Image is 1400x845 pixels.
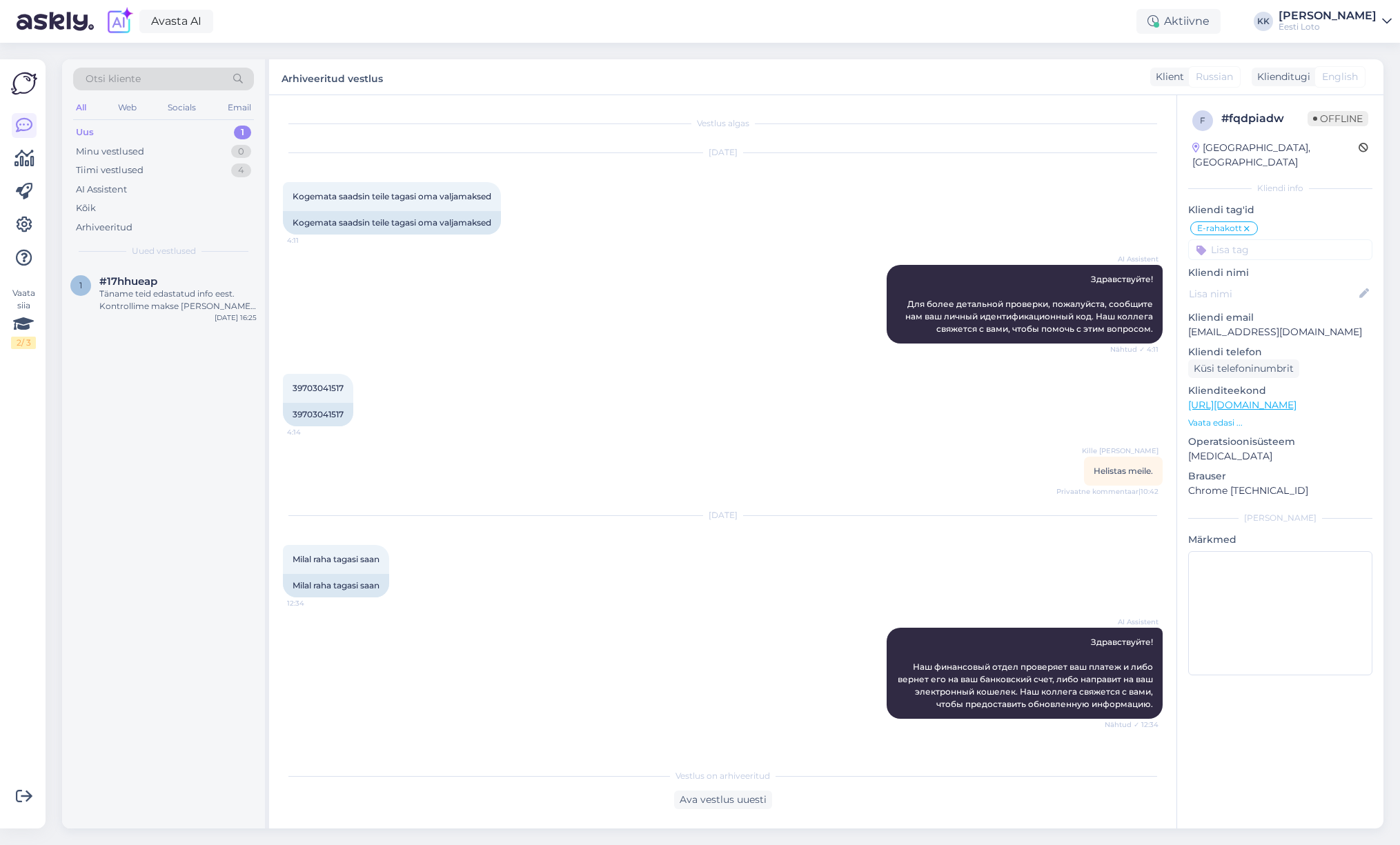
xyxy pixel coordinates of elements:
span: Nähtud ✓ 4:11 [1107,344,1159,355]
p: Kliendi tag'id [1188,203,1372,217]
p: Brauser [1188,469,1372,484]
div: [PERSON_NAME] [1188,512,1372,524]
div: Eesti Loto [1279,21,1377,32]
div: Email [225,99,254,117]
span: Offline [1308,111,1368,126]
span: Uued vestlused [132,245,196,257]
div: Klienditugi [1252,70,1310,84]
input: Lisa nimi [1189,286,1357,301]
span: #17hhueap [99,275,157,288]
div: All [73,99,89,117]
span: 12:34 [287,598,339,608]
span: Russian [1196,70,1233,84]
div: AI Assistent [76,183,127,197]
span: Kille [PERSON_NAME] [1082,446,1159,456]
span: 39703041517 [293,383,344,393]
div: 1 [234,126,251,139]
div: Küsi telefoninumbrit [1188,359,1299,378]
p: [MEDICAL_DATA] [1188,449,1372,464]
div: Kõik [76,201,96,215]
div: Täname teid edastatud info eest. Kontrollime makse [PERSON_NAME] suuname selle Teie e-rahakotti e... [99,288,257,312]
span: Здравствуйте! Для более детальной проверки, пожалуйста, сообщите нам ваш личный идентификационный... [905,274,1155,334]
div: 4 [231,163,251,177]
p: Kliendi email [1188,310,1372,325]
span: 4:11 [287,235,339,246]
p: [EMAIL_ADDRESS][DOMAIN_NAME] [1188,325,1372,339]
div: [GEOGRAPHIC_DATA], [GEOGRAPHIC_DATA] [1192,141,1359,170]
span: Vestlus on arhiveeritud [676,770,770,782]
span: Milal raha tagasi saan [293,554,379,564]
span: Helistas meile. [1094,466,1153,476]
div: Vaata siia [11,287,36,349]
div: Klient [1150,70,1184,84]
a: [PERSON_NAME]Eesti Loto [1279,10,1392,32]
div: [DATE] [283,509,1163,521]
p: Märkmed [1188,533,1372,547]
div: Ava vestlus uuesti [674,791,772,809]
img: explore-ai [105,7,134,36]
div: Kliendi info [1188,182,1372,195]
div: Tiimi vestlused [76,163,144,177]
div: Kogemata saadsin teile tagasi oma valjamaksed [283,211,501,235]
img: Askly Logo [11,70,37,97]
span: Otsi kliente [86,72,141,86]
span: AI Assistent [1107,617,1159,627]
label: Arhiveeritud vestlus [282,68,383,86]
p: Klienditeekond [1188,384,1372,398]
div: Uus [76,126,94,139]
div: Aktiivne [1136,9,1221,34]
span: AI Assistent [1107,254,1159,264]
a: Avasta AI [139,10,213,33]
div: 2 / 3 [11,337,36,349]
div: [DATE] 16:25 [215,312,257,323]
span: Privaatne kommentaar | 10:42 [1056,486,1159,497]
span: Kogemata saadsin teile tagasi oma valjamaksed [293,191,491,201]
div: 39703041517 [283,403,353,426]
input: Lisa tag [1188,239,1372,260]
div: 0 [231,145,251,159]
p: Operatsioonisüsteem [1188,435,1372,449]
div: [PERSON_NAME] [1279,10,1377,21]
div: [DATE] [283,146,1163,159]
div: KK [1254,12,1273,31]
a: [URL][DOMAIN_NAME] [1188,399,1297,411]
span: E-rahakott [1197,224,1242,232]
div: Socials [165,99,199,117]
div: # fqdpiadw [1221,110,1308,127]
span: 1 [79,280,82,290]
p: Kliendi telefon [1188,345,1372,359]
div: Web [115,99,139,117]
div: Milal raha tagasi saan [283,574,389,597]
span: Nähtud ✓ 12:34 [1105,719,1159,730]
p: Vaata edasi ... [1188,417,1372,429]
span: f [1200,115,1205,126]
span: English [1322,70,1358,84]
p: Kliendi nimi [1188,266,1372,280]
div: Arhiveeritud [76,221,132,235]
div: Vestlus algas [283,117,1163,130]
span: 4:14 [287,427,339,437]
div: Minu vestlused [76,145,144,159]
p: Chrome [TECHNICAL_ID] [1188,484,1372,498]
